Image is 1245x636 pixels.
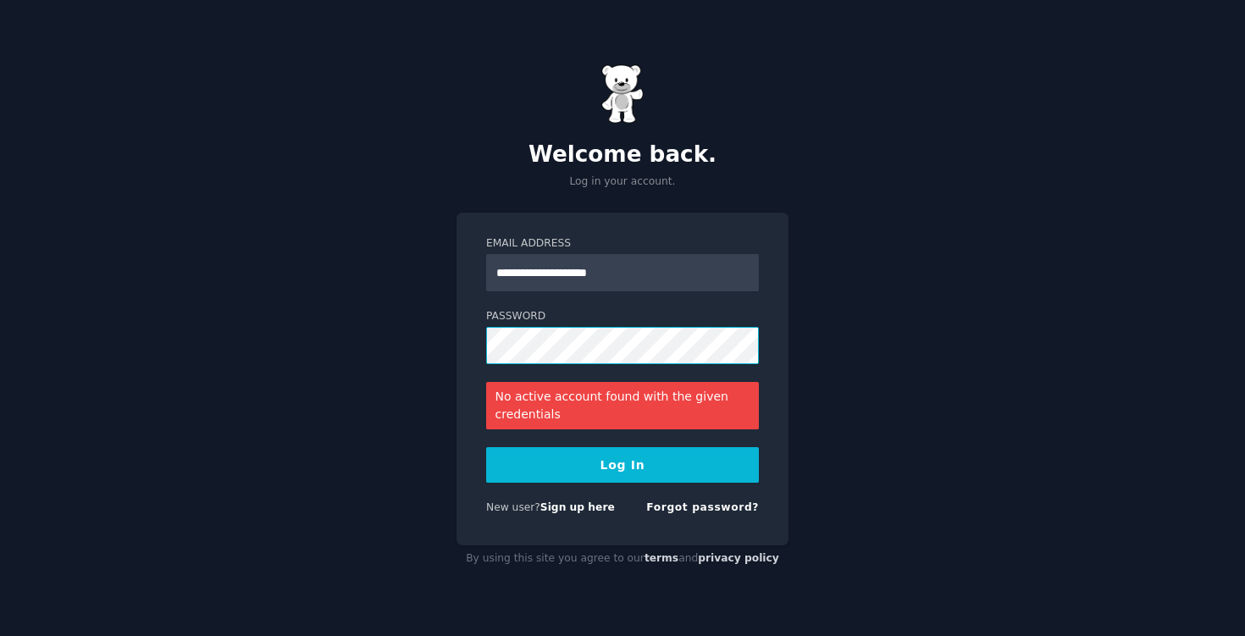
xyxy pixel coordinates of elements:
a: terms [645,552,678,564]
a: Sign up here [540,501,615,513]
button: Log In [486,447,759,483]
img: Gummy Bear [601,64,644,124]
label: Email Address [486,236,759,252]
a: privacy policy [698,552,779,564]
div: No active account found with the given credentials [486,382,759,429]
div: By using this site you agree to our and [456,545,788,572]
p: Log in your account. [456,174,788,190]
h2: Welcome back. [456,141,788,169]
label: Password [486,309,759,324]
a: Forgot password? [646,501,759,513]
span: New user? [486,501,540,513]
